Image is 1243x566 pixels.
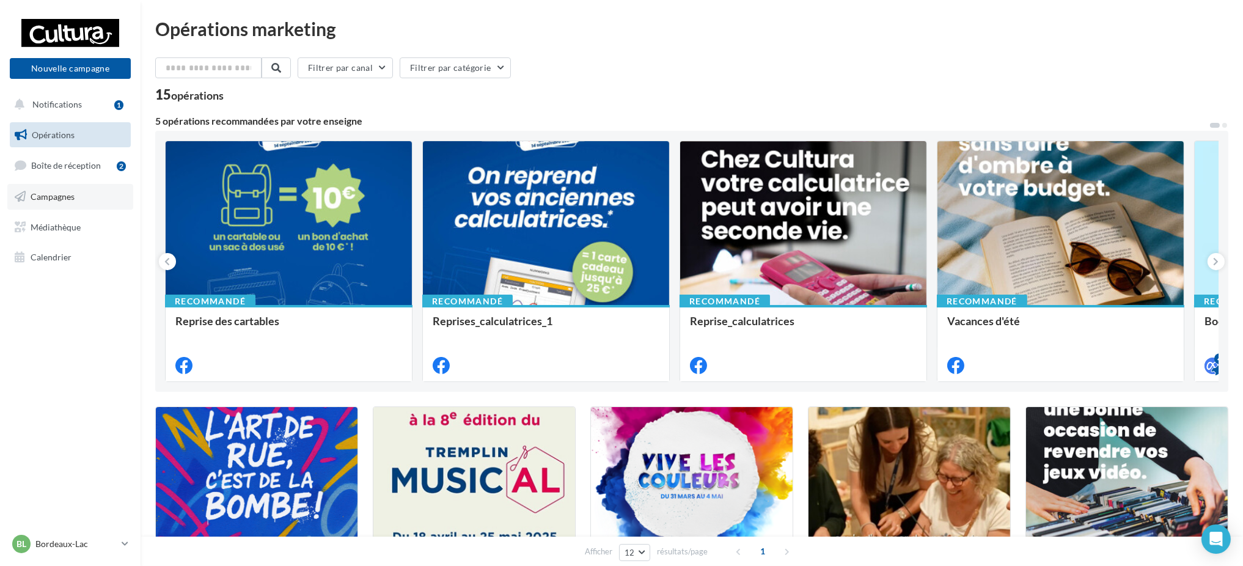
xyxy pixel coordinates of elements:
[155,88,224,101] div: 15
[31,160,101,171] span: Boîte de réception
[32,99,82,109] span: Notifications
[16,538,26,550] span: BL
[422,295,513,308] div: Recommandé
[31,191,75,202] span: Campagnes
[1214,353,1225,364] div: 4
[171,90,224,101] div: opérations
[155,116,1209,126] div: 5 opérations recommandées par votre enseigne
[585,546,612,557] span: Afficher
[680,295,770,308] div: Recommandé
[7,244,133,270] a: Calendrier
[753,542,772,561] span: 1
[32,130,75,140] span: Opérations
[947,315,1174,339] div: Vacances d'été
[7,184,133,210] a: Campagnes
[114,100,123,110] div: 1
[657,546,708,557] span: résultats/page
[937,295,1027,308] div: Recommandé
[1201,524,1231,554] div: Open Intercom Messenger
[298,57,393,78] button: Filtrer par canal
[7,92,128,117] button: Notifications 1
[175,315,402,339] div: Reprise des cartables
[10,532,131,556] a: BL Bordeaux-Lac
[165,295,255,308] div: Recommandé
[117,161,126,171] div: 2
[619,544,650,561] button: 12
[625,548,635,557] span: 12
[400,57,511,78] button: Filtrer par catégorie
[690,315,917,339] div: Reprise_calculatrices
[31,252,71,262] span: Calendrier
[10,58,131,79] button: Nouvelle campagne
[7,122,133,148] a: Opérations
[7,152,133,178] a: Boîte de réception2
[155,20,1228,38] div: Opérations marketing
[433,315,659,339] div: Reprises_calculatrices_1
[35,538,117,550] p: Bordeaux-Lac
[31,221,81,232] span: Médiathèque
[7,215,133,240] a: Médiathèque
